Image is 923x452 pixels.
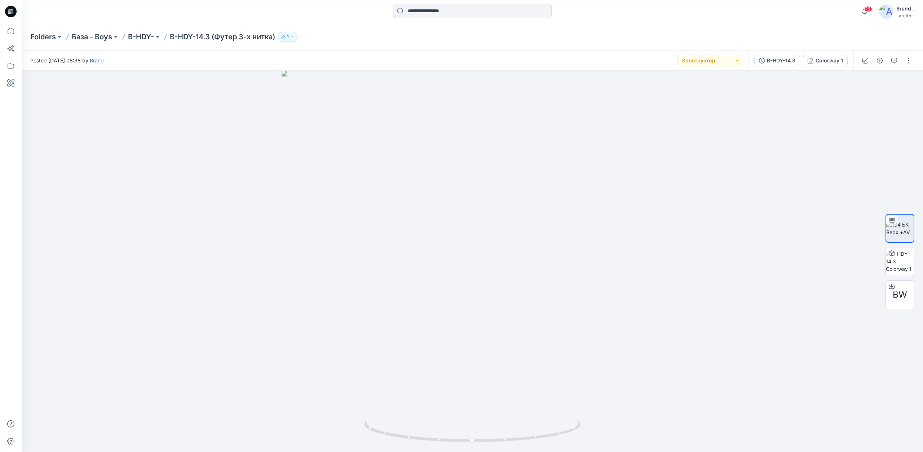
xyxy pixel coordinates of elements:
button: Colorway 1 [803,55,848,66]
a: База - Boys [72,32,112,42]
img: avatar [879,4,893,19]
span: 16 [864,6,872,12]
div: Laretto [896,13,914,18]
button: Details [874,55,886,66]
p: B-HDY-14.3 (Футер 3-х нитка) [170,32,275,42]
div: Brand . [896,4,914,13]
div: B-HDY-14.3 [767,57,795,65]
img: B-HDY-14.3 Colorway 1 [886,250,914,273]
img: 134 БК Верх +AV [886,221,914,236]
button: B-HDY-14.3 [754,55,800,66]
p: 1 [287,33,289,41]
span: Posted [DATE] 08:38 by [30,57,107,64]
a: B-HDY- [128,32,154,42]
div: Colorway 1 [816,57,843,65]
a: Brand . [90,57,107,63]
span: BW [893,288,907,301]
button: 1 [278,32,298,42]
a: Folders [30,32,56,42]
